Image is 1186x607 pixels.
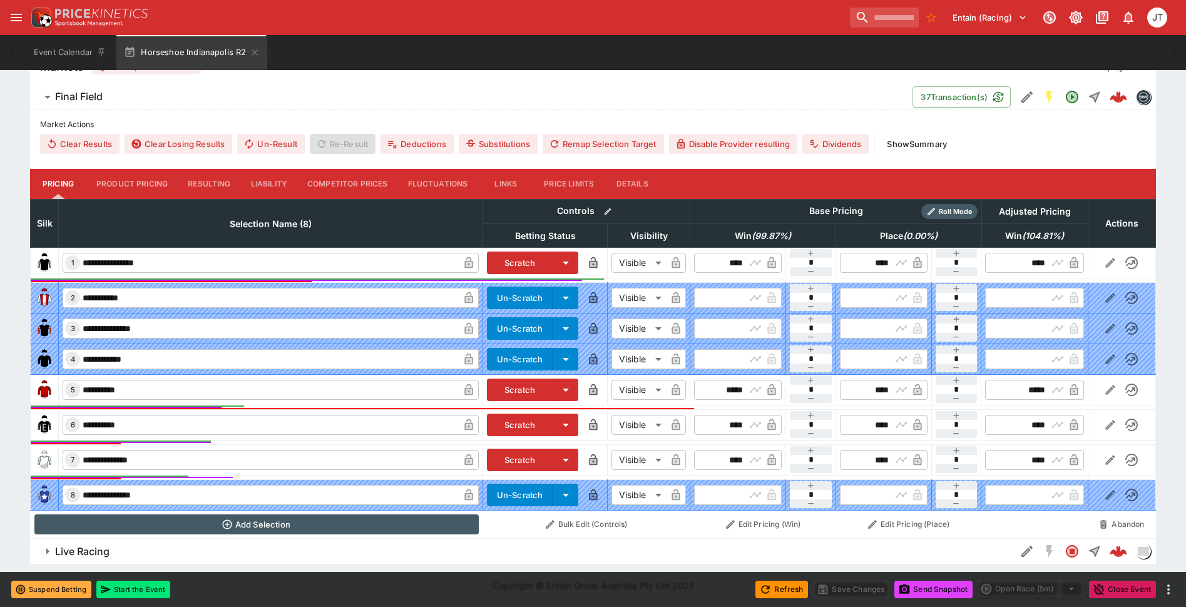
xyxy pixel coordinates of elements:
[487,348,554,370] button: Un-Scratch
[981,199,1088,223] th: Adjusted Pricing
[1083,86,1106,108] button: Straight
[34,288,54,308] img: runner 2
[5,6,28,29] button: open drawer
[991,228,1078,243] span: Win(104.81%)
[879,134,954,154] button: ShowSummary
[1061,540,1083,563] button: Closed
[903,228,938,243] em: ( 0.00 %)
[487,414,554,436] button: Scratch
[894,581,973,598] button: Send Snapshot
[1137,90,1150,104] img: betmakers
[755,581,808,598] button: Refresh
[1022,228,1064,243] em: ( 104.81 %)
[611,380,666,400] div: Visible
[68,456,77,464] span: 7
[913,86,1011,108] button: 37Transaction(s)
[116,35,267,70] button: Horseshoe Indianapolis R2
[604,169,660,199] button: Details
[611,485,666,505] div: Visible
[1106,84,1131,110] a: c996bfc2-b69d-4d9f-9a5f-a0338dccf6c5
[86,169,178,199] button: Product Pricing
[1106,539,1131,564] a: 5adc44f3-c50c-41ec-904b-9330ba356247
[125,134,232,154] button: Clear Losing Results
[978,580,1084,598] div: split button
[616,228,682,243] span: Visibility
[30,539,1016,564] button: Live Racing
[840,514,978,534] button: Edit Pricing (Place)
[68,421,78,429] span: 6
[483,199,690,223] th: Controls
[241,169,297,199] button: Liability
[68,324,78,333] span: 3
[34,485,54,505] img: runner 8
[1136,544,1151,559] div: liveracing
[96,581,170,598] button: Start the Event
[866,228,951,243] span: Place(0.00%)
[694,514,832,534] button: Edit Pricing (Win)
[68,491,78,499] span: 8
[297,169,398,199] button: Competitor Prices
[68,293,78,302] span: 2
[381,134,454,154] button: Deductions
[216,217,325,232] span: Selection Name (8)
[721,228,805,243] span: Win(99.87%)
[28,5,53,30] img: PriceKinetics Logo
[34,253,54,273] img: runner 1
[34,514,479,534] button: Add Selection
[611,319,666,339] div: Visible
[55,9,148,18] img: PriceKinetics
[1038,86,1061,108] button: SGM Enabled
[40,115,1146,134] label: Market Actions
[68,385,78,394] span: 5
[26,35,114,70] button: Event Calendar
[487,449,554,471] button: Scratch
[1110,88,1127,106] img: logo-cerberus--red.svg
[1137,544,1150,558] img: liveracing
[600,203,616,220] button: Bulk edit
[501,228,590,243] span: Betting Status
[1147,8,1167,28] div: Josh Tanner
[802,134,869,154] button: Dividends
[921,8,941,28] button: No Bookmarks
[1110,543,1127,560] img: logo-cerberus--red.svg
[31,199,59,247] th: Silk
[487,287,554,309] button: Un-Scratch
[459,134,538,154] button: Substitutions
[487,252,554,274] button: Scratch
[487,317,554,340] button: Un-Scratch
[40,134,120,154] button: Clear Results
[34,415,54,435] img: runner 6
[921,204,978,219] div: Show/hide Price Roll mode configuration.
[30,84,913,110] button: Final Field
[1083,540,1106,563] button: Straight
[1065,6,1087,29] button: Toggle light/dark mode
[611,288,666,308] div: Visible
[1065,544,1080,559] svg: Closed
[1016,86,1038,108] button: Edit Detail
[1038,6,1061,29] button: Connected to PK
[669,134,797,154] button: Disable Provider resulting
[1091,6,1113,29] button: Documentation
[1061,86,1083,108] button: Open
[30,169,86,199] button: Pricing
[487,379,554,401] button: Scratch
[1038,540,1061,563] button: SGM Disabled
[178,169,240,199] button: Resulting
[1110,88,1127,106] div: c996bfc2-b69d-4d9f-9a5f-a0338dccf6c5
[55,90,103,103] h6: Final Field
[55,21,123,26] img: Sportsbook Management
[1136,89,1151,105] div: betmakers
[1117,6,1140,29] button: Notifications
[1110,543,1127,560] div: 5adc44f3-c50c-41ec-904b-9330ba356247
[398,169,478,199] button: Fluctuations
[69,258,77,267] span: 1
[1065,89,1080,105] svg: Open
[934,207,978,217] span: Roll Mode
[487,484,554,506] button: Un-Scratch
[543,134,664,154] button: Remap Selection Target
[34,380,54,400] img: runner 5
[945,8,1035,28] button: Select Tenant
[850,8,919,28] input: search
[310,134,376,154] span: Re-Result
[1089,581,1156,598] button: Close Event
